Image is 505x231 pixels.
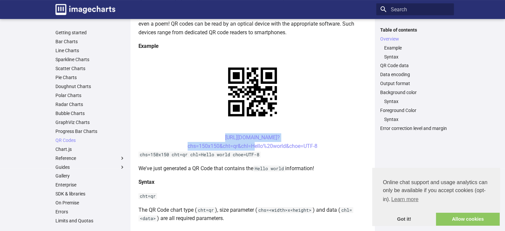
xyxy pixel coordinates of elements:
a: Gallery [55,173,125,179]
a: dismiss cookie message [372,213,436,226]
a: allow cookies [436,213,500,226]
div: cookieconsent [372,168,500,226]
h4: Syntax [138,178,367,186]
a: Bubble Charts [55,110,125,116]
code: cht=qr [197,207,215,213]
a: Error correction level and margin [380,125,450,131]
a: Bar Charts [55,39,125,45]
p: The QR Code chart type ( ), size parameter ( ) and data ( ) are all required parameters. [138,206,367,223]
code: Hello world [253,166,285,172]
a: SDK & libraries [55,191,125,197]
code: chs=150x150 cht=qr chl=Hello world choe=UTF-8 [138,152,261,158]
label: Guides [55,164,125,170]
img: logo [55,4,115,15]
label: Reference [55,155,125,161]
a: Syntax [384,54,450,60]
a: Foreground Color [380,107,450,113]
a: Sparkline Charts [55,57,125,62]
a: Scatter Charts [55,65,125,71]
code: chs=<width>x<height> [257,207,313,213]
a: [URL][DOMAIN_NAME]?chs=150x150&cht=qr&chl=Hello%20world&choe=UTF-8 [188,134,317,149]
span: Online chat support and usage analytics can only be available if you accept cookies (opt-in). [383,178,489,204]
p: We've just generated a QR Code that contains the information! [138,164,367,173]
a: Syntax [384,98,450,104]
a: Overview [380,36,450,42]
a: Output format [380,80,450,86]
a: GraphViz Charts [55,119,125,125]
a: Progress Bar Charts [55,128,125,134]
a: QR Code data [380,62,450,68]
a: Limits and Quotas [55,218,125,224]
a: Data encoding [380,71,450,77]
nav: Overview [380,45,450,60]
a: Pie Charts [55,74,125,80]
a: Chart.js [55,146,125,152]
a: Background color [380,89,450,95]
a: Syntax [384,116,450,122]
code: cht=qr [138,193,157,199]
a: QR Codes [55,137,125,143]
a: Doughnut Charts [55,83,125,89]
a: Image-Charts documentation [53,1,118,18]
a: learn more about cookies [390,194,419,204]
a: Errors [55,209,125,215]
nav: Foreground Color [380,116,450,122]
a: Radar Charts [55,101,125,107]
a: Polar Charts [55,92,125,98]
nav: Background color [380,98,450,104]
a: On Premise [55,200,125,206]
a: Example [384,45,450,51]
img: chart [216,56,289,128]
a: Getting started [55,30,125,36]
nav: Table of contents [376,27,454,132]
label: Table of contents [376,27,454,33]
a: Enterprise [55,182,125,188]
input: Search [376,3,454,15]
h4: Example [138,42,367,51]
a: Line Charts [55,48,125,54]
